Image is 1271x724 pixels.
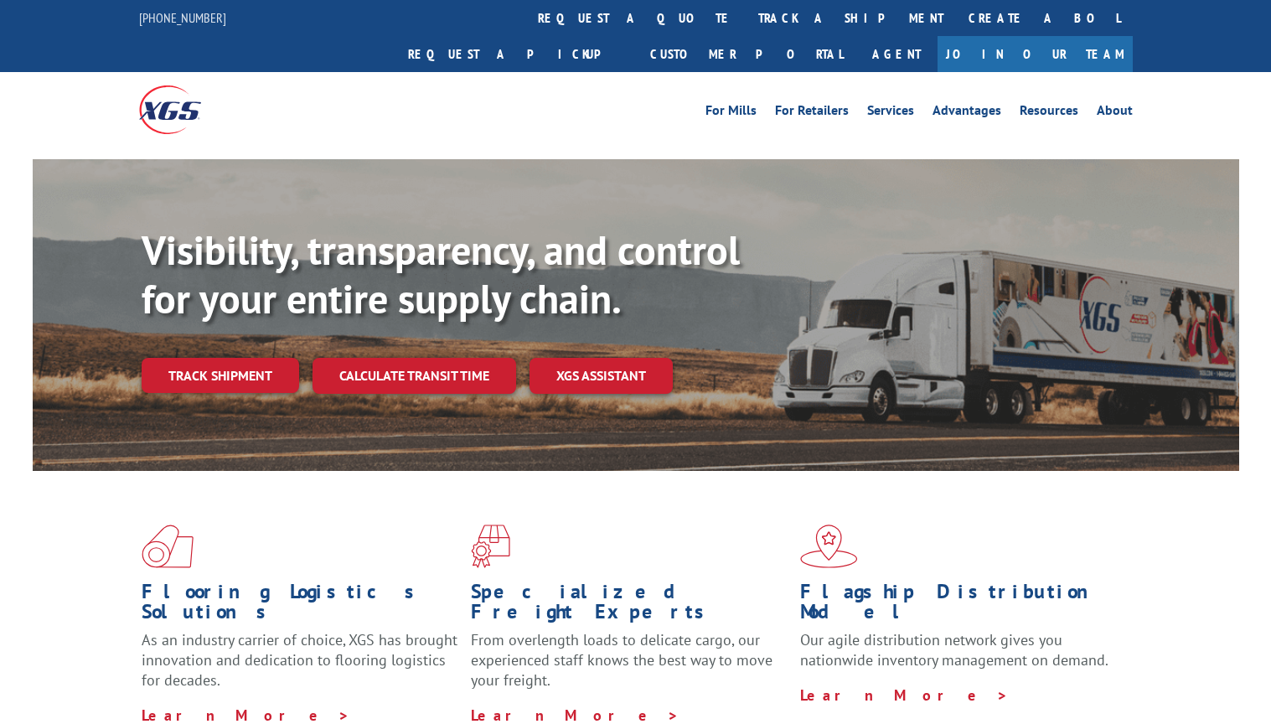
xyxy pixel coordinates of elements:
a: Request a pickup [395,36,638,72]
a: Track shipment [142,358,299,393]
a: Learn More > [800,685,1009,705]
a: About [1097,104,1133,122]
img: xgs-icon-flagship-distribution-model-red [800,525,858,568]
a: Services [867,104,914,122]
a: Calculate transit time [313,358,516,394]
h1: Specialized Freight Experts [471,582,788,630]
h1: Flagship Distribution Model [800,582,1117,630]
img: xgs-icon-total-supply-chain-intelligence-red [142,525,194,568]
p: From overlength loads to delicate cargo, our experienced staff knows the best way to move your fr... [471,630,788,705]
span: Our agile distribution network gives you nationwide inventory management on demand. [800,630,1108,670]
a: For Mills [705,104,757,122]
a: Resources [1020,104,1078,122]
b: Visibility, transparency, and control for your entire supply chain. [142,224,740,324]
span: As an industry carrier of choice, XGS has brought innovation and dedication to flooring logistics... [142,630,457,690]
img: xgs-icon-focused-on-flooring-red [471,525,510,568]
a: Customer Portal [638,36,855,72]
a: For Retailers [775,104,849,122]
h1: Flooring Logistics Solutions [142,582,458,630]
a: Advantages [933,104,1001,122]
a: [PHONE_NUMBER] [139,9,226,26]
a: Agent [855,36,938,72]
a: XGS ASSISTANT [530,358,673,394]
a: Join Our Team [938,36,1133,72]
